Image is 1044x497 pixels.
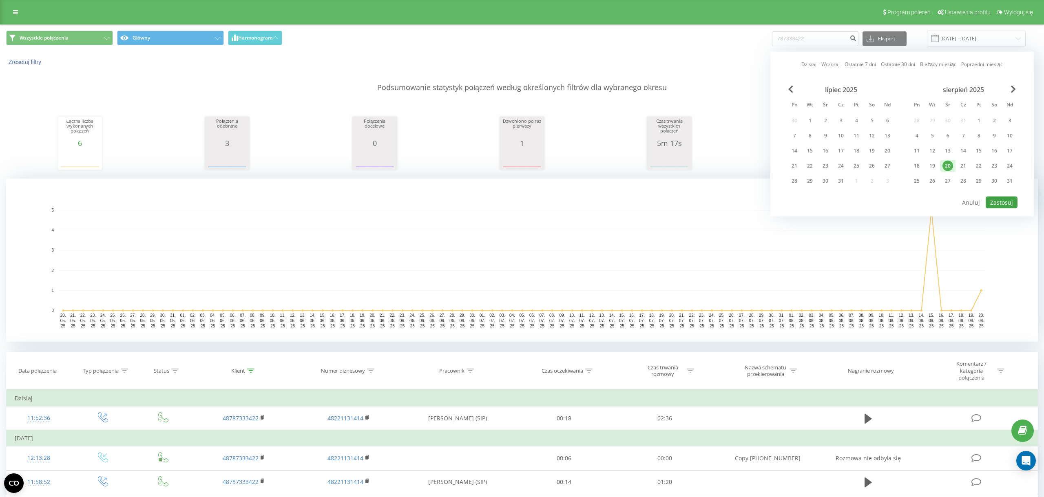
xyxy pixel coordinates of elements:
div: 17 [836,146,846,156]
div: czw 24 lip 2025 [833,160,849,172]
div: pt 29 sie 2025 [971,175,986,187]
text: 05. [120,318,126,323]
text: 14. [609,313,615,318]
div: 1 [805,115,815,126]
input: Wyszukiwanie według numeru [772,31,858,46]
div: 5 [927,130,938,141]
abbr: wtorek [926,99,938,112]
text: 16. [330,313,336,318]
div: pt 18 lip 2025 [849,145,864,157]
text: 26. [729,313,734,318]
div: 16 [820,146,831,156]
div: ndz 6 lip 2025 [880,115,895,127]
span: Ustawienia profilu [945,9,991,15]
text: 25. [110,313,116,318]
span: Program poleceń [887,9,931,15]
div: wt 12 sie 2025 [925,145,940,157]
div: 23 [820,161,831,171]
div: pt 11 lip 2025 [849,130,864,142]
text: 11. [889,313,894,318]
div: 28 [958,176,969,186]
div: 28 [789,176,800,186]
div: Czas trwania wszystkich połączeń [649,119,690,139]
svg: A chart. [207,147,248,172]
text: 16. [938,313,944,318]
text: 21. [70,313,76,318]
abbr: wtorek [804,99,816,112]
abbr: piątek [850,99,863,112]
text: 04. [819,313,825,318]
div: 20 [942,161,953,171]
div: 11 [911,146,922,156]
text: 01. [480,313,485,318]
div: wt 5 sie 2025 [925,130,940,142]
text: 02. [799,313,805,318]
a: 48221131414 [327,414,363,422]
div: 22 [973,161,984,171]
abbr: czwartek [835,99,847,112]
text: 08. [549,313,555,318]
abbr: sobota [988,99,1000,112]
text: 13. [909,313,914,318]
div: 9 [820,130,831,141]
text: 14. [310,313,316,318]
div: śr 6 sie 2025 [940,130,956,142]
text: 1 [51,288,54,293]
div: 25 [851,161,862,171]
div: 7 [958,130,969,141]
div: A chart. [649,147,690,172]
text: 05. [70,318,76,323]
div: 4 [851,115,862,126]
abbr: środa [942,99,954,112]
text: 10. [270,313,276,318]
div: 12 [867,130,877,141]
text: 20. [978,313,984,318]
text: 05. [140,318,146,323]
div: ndz 10 sie 2025 [1002,130,1017,142]
div: 19 [927,161,938,171]
div: wt 19 sie 2025 [925,160,940,172]
text: 0 [51,308,54,313]
text: 03. [200,313,206,318]
div: ndz 31 sie 2025 [1002,175,1017,187]
div: pt 15 sie 2025 [971,145,986,157]
text: 13. [300,313,305,318]
div: 12 [927,146,938,156]
text: 03. [809,313,814,318]
div: 29 [805,176,815,186]
div: czw 14 sie 2025 [956,145,971,157]
abbr: poniedziałek [911,99,923,112]
a: Ostatnie 30 dni [881,60,915,68]
text: 24. [100,313,106,318]
div: wt 26 sie 2025 [925,175,940,187]
text: 28. [449,313,455,318]
button: Open CMP widget [4,473,24,493]
text: 31. [779,313,785,318]
text: 31. [170,313,176,318]
div: 29 [973,176,984,186]
div: pt 8 sie 2025 [971,130,986,142]
text: 05. [100,318,106,323]
text: 17. [639,313,645,318]
p: Podsumowanie statystyk połączeń według określonych filtrów dla wybranego okresu [6,66,1038,93]
text: 21. [380,313,385,318]
div: 11 [851,130,862,141]
div: Dzwoniono po raz pierwszy [502,119,542,139]
div: czw 28 sie 2025 [956,175,971,187]
text: 05. [110,318,116,323]
div: pt 4 lip 2025 [849,115,864,127]
a: Poprzedni miesiąc [961,60,1003,68]
div: pon 21 lip 2025 [787,160,802,172]
abbr: środa [819,99,832,112]
text: 04. [210,313,216,318]
a: Bieżący miesiąc [920,60,956,68]
text: 15. [929,313,934,318]
div: 6 [60,139,100,147]
div: śr 2 lip 2025 [818,115,833,127]
text: 15. [619,313,625,318]
div: sob 2 sie 2025 [986,115,1002,127]
div: sob 23 sie 2025 [986,160,1002,172]
button: Wszystkie połączenia [6,31,113,45]
div: sob 30 sie 2025 [986,175,1002,187]
div: sob 9 sie 2025 [986,130,1002,142]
